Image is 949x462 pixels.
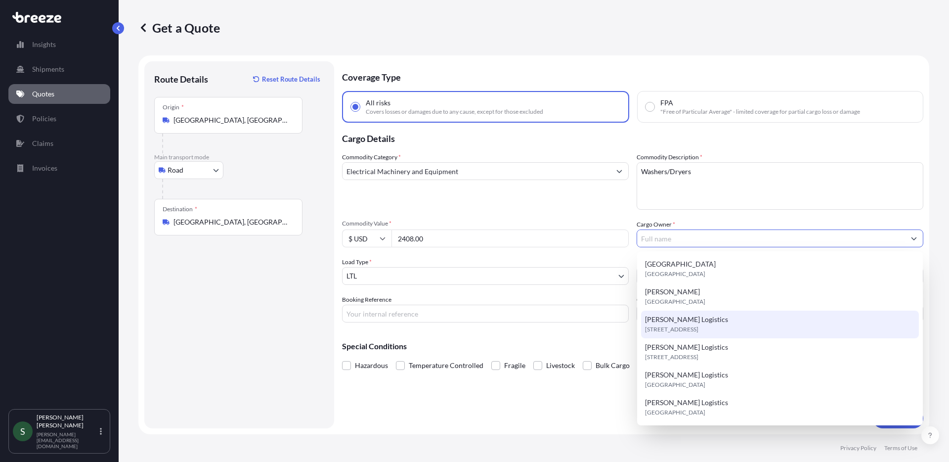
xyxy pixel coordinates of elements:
span: [PERSON_NAME] Logistics [645,315,728,324]
span: [GEOGRAPHIC_DATA] [645,297,705,307]
label: Commodity Description [637,152,702,162]
span: S [20,426,25,436]
span: "Free of Particular Average" - limited coverage for partial cargo loss or damage [660,108,860,116]
div: Suggestions [641,255,919,421]
span: [GEOGRAPHIC_DATA] [645,380,705,390]
div: Origin [163,103,184,111]
p: Get a Quote [138,20,220,36]
p: Policies [32,114,56,124]
span: Hazardous [355,358,388,373]
span: Fragile [504,358,525,373]
span: [STREET_ADDRESS] [645,352,698,362]
span: [GEOGRAPHIC_DATA] [645,408,705,417]
p: Invoices [32,163,57,173]
input: Full name [637,230,905,247]
span: [PERSON_NAME] Logistics [645,370,728,380]
p: Reset Route Details [262,74,320,84]
p: Quotes [32,89,54,99]
p: [PERSON_NAME] [PERSON_NAME] [37,414,98,429]
button: Select transport [154,161,223,179]
input: Destination [173,217,290,227]
p: Main transport mode [154,153,324,161]
span: Freight Cost [637,257,923,265]
p: [PERSON_NAME][EMAIL_ADDRESS][DOMAIN_NAME] [37,431,98,449]
span: Commodity Value [342,220,629,228]
p: Cargo Details [342,123,923,152]
span: Bulk Cargo [596,358,630,373]
span: LTL [346,271,357,281]
span: [PERSON_NAME] Logistics [645,342,728,352]
p: Shipments [32,64,64,74]
span: [STREET_ADDRESS] [645,324,698,334]
span: Load Type [342,257,372,267]
p: Terms of Use [884,444,917,452]
p: Insights [32,40,56,49]
span: Temperature Controlled [409,358,483,373]
label: Carrier Name [637,295,672,305]
input: Origin [173,115,290,125]
button: Show suggestions [610,162,628,180]
span: [GEOGRAPHIC_DATA] [645,269,705,279]
input: Enter name [637,305,923,323]
p: Privacy Policy [840,444,876,452]
span: Covers losses or damages due to any cause, except for those excluded [366,108,543,116]
label: Cargo Owner [637,220,675,230]
p: Coverage Type [342,61,923,91]
span: FPA [660,98,673,108]
button: Show suggestions [905,230,923,247]
span: All risks [366,98,390,108]
span: Livestock [546,358,575,373]
span: Road [168,165,183,175]
p: Special Conditions [342,342,923,350]
input: Select a commodity type [343,162,610,180]
label: Commodity Category [342,152,401,162]
div: Destination [163,205,197,213]
span: [GEOGRAPHIC_DATA] [645,259,716,269]
input: Your internal reference [342,305,629,323]
p: Route Details [154,73,208,85]
p: Claims [32,139,53,148]
span: [PERSON_NAME] Logistics [645,398,728,408]
label: Booking Reference [342,295,391,305]
span: [PERSON_NAME] [645,287,700,297]
input: Type amount [391,230,629,247]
